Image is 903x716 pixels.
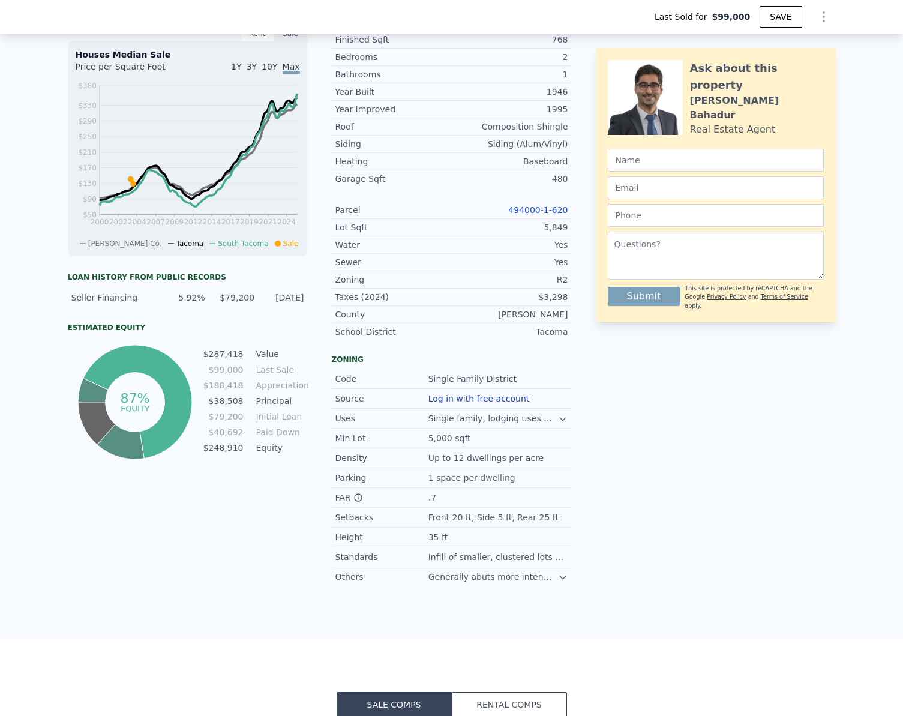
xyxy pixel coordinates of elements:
[608,287,680,306] button: Submit
[428,394,530,403] button: Log in with free account
[128,218,146,226] tspan: 2004
[335,121,452,133] div: Roof
[428,432,473,444] div: 5,000 sqft
[121,403,149,412] tspan: equity
[335,551,428,563] div: Standards
[254,379,308,392] td: Appreciation
[655,11,712,23] span: Last Sold for
[452,239,568,251] div: Yes
[218,239,268,248] span: South Tacoma
[78,82,97,90] tspan: $380
[184,218,202,226] tspan: 2012
[83,195,97,203] tspan: $90
[335,204,452,216] div: Parcel
[76,61,188,80] div: Price per Square Foot
[760,6,802,28] button: SAVE
[90,218,109,226] tspan: 2000
[254,410,308,423] td: Initial Loan
[335,373,428,385] div: Code
[335,393,428,405] div: Source
[240,218,259,226] tspan: 2019
[247,62,257,71] span: 3Y
[259,218,277,226] tspan: 2021
[262,292,304,304] div: [DATE]
[335,138,452,150] div: Siding
[109,218,127,226] tspan: 2002
[335,256,452,268] div: Sewer
[68,323,308,332] div: Estimated Equity
[283,239,299,248] span: Sale
[335,472,428,484] div: Parking
[254,347,308,361] td: Value
[335,308,452,320] div: County
[231,62,241,71] span: 1Y
[428,452,547,464] div: Up to 12 dwellings per acre
[335,103,452,115] div: Year Improved
[203,394,244,408] td: $38,508
[78,133,97,141] tspan: $250
[428,511,561,523] div: Front 20 ft, Side 5 ft, Rear 25 ft
[335,412,428,424] div: Uses
[335,155,452,167] div: Heating
[121,391,150,406] tspan: 87%
[428,531,450,543] div: 35 ft
[335,173,452,185] div: Garage Sqft
[428,492,439,504] div: .7
[78,148,97,157] tspan: $210
[203,426,244,439] td: $40,692
[608,176,824,199] input: Email
[176,239,204,248] span: Tacoma
[83,211,97,219] tspan: $50
[202,218,221,226] tspan: 2014
[221,218,239,226] tspan: 2017
[452,291,568,303] div: $3,298
[88,239,162,248] span: [PERSON_NAME] Co.
[335,571,428,583] div: Others
[254,441,308,454] td: Equity
[428,412,559,424] div: Single family, lodging uses with one guest room.
[452,68,568,80] div: 1
[78,179,97,188] tspan: $130
[452,256,568,268] div: Yes
[335,274,452,286] div: Zoning
[212,292,254,304] div: $79,200
[203,347,244,361] td: $287,418
[428,373,519,385] div: Single Family District
[428,571,559,583] div: Generally abuts more intense residential and commercial areas.
[452,138,568,150] div: Siding (Alum/Vinyl)
[452,34,568,46] div: 768
[335,68,452,80] div: Bathrooms
[452,173,568,185] div: 480
[335,239,452,251] div: Water
[163,292,205,304] div: 5.92%
[335,511,428,523] div: Setbacks
[203,410,244,423] td: $79,200
[335,492,428,504] div: FAR
[254,363,308,376] td: Last Sale
[690,122,776,137] div: Real Estate Agent
[254,394,308,408] td: Principal
[78,101,97,110] tspan: $330
[452,221,568,233] div: 5,849
[452,103,568,115] div: 1995
[335,34,452,46] div: Finished Sqft
[335,452,428,464] div: Density
[452,274,568,286] div: R2
[71,292,156,304] div: Seller Financing
[335,291,452,303] div: Taxes (2024)
[254,426,308,439] td: Paid Down
[146,218,165,226] tspan: 2007
[685,284,823,310] div: This site is protected by reCAPTCHA and the Google and apply.
[277,218,296,226] tspan: 2024
[452,121,568,133] div: Composition Shingle
[690,60,824,94] div: Ask about this property
[68,272,308,282] div: Loan history from public records
[335,221,452,233] div: Lot Sqft
[78,164,97,172] tspan: $170
[76,49,300,61] div: Houses Median Sale
[608,149,824,172] input: Name
[332,355,572,364] div: Zoning
[335,51,452,63] div: Bedrooms
[452,326,568,338] div: Tacoma
[165,218,184,226] tspan: 2009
